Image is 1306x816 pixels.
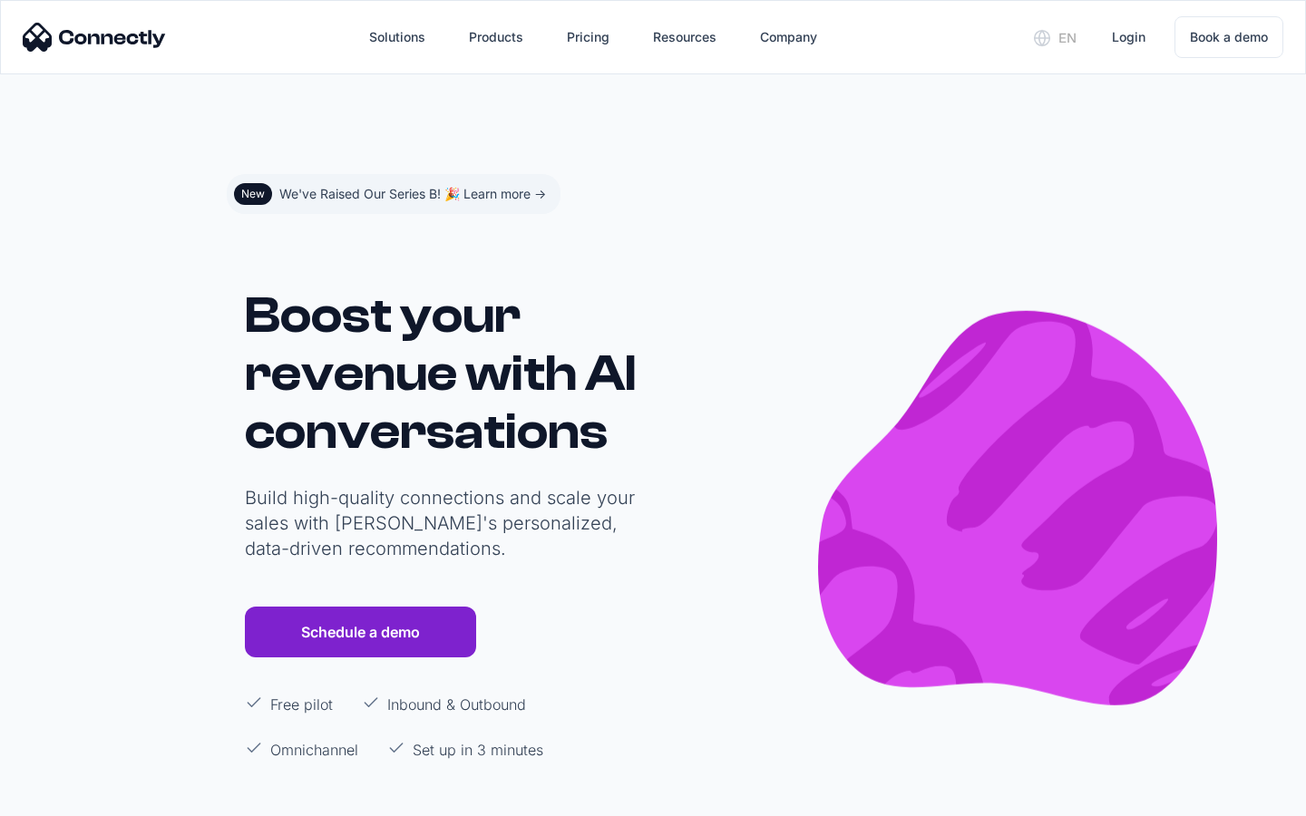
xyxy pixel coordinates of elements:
div: Products [469,24,523,50]
div: We've Raised Our Series B! 🎉 Learn more -> [279,181,546,207]
div: Login [1112,24,1145,50]
div: en [1019,24,1090,51]
div: Pricing [567,24,609,50]
a: Book a demo [1174,16,1283,58]
div: New [241,187,265,201]
div: Company [746,15,832,59]
h1: Boost your revenue with AI conversations [245,287,644,461]
p: Inbound & Outbound [387,694,526,715]
a: NewWe've Raised Our Series B! 🎉 Learn more -> [227,174,560,214]
p: Build high-quality connections and scale your sales with [PERSON_NAME]'s personalized, data-drive... [245,485,644,561]
aside: Language selected: English [18,782,109,810]
div: Resources [638,15,731,59]
p: Set up in 3 minutes [413,739,543,761]
img: Connectly Logo [23,23,166,52]
div: Resources [653,24,716,50]
p: Omnichannel [270,739,358,761]
p: Free pilot [270,694,333,715]
div: Solutions [355,15,440,59]
ul: Language list [36,784,109,810]
div: en [1058,25,1077,51]
a: Schedule a demo [245,607,476,657]
a: Pricing [552,15,624,59]
div: Products [454,15,538,59]
div: Solutions [369,24,425,50]
a: Login [1097,15,1160,59]
div: Company [760,24,817,50]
